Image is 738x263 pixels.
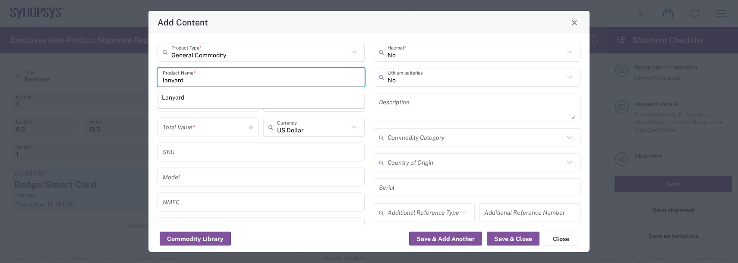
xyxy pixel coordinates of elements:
button: Save & Add Another [409,232,482,246]
div: Lanyard [158,90,364,105]
button: Save & Close [487,232,539,246]
button: Close [568,16,580,28]
button: Close [544,232,578,246]
button: Commodity Library [160,232,231,246]
h4: Add Content [158,16,208,28]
